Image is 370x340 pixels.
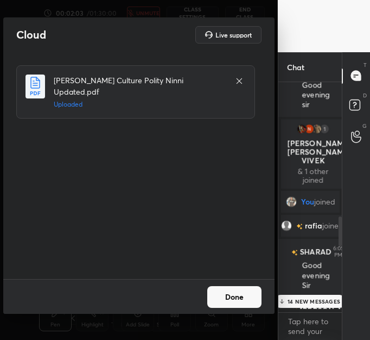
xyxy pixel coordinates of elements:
[302,80,334,110] div: Good evening sir
[54,75,224,97] h4: [PERSON_NAME] Culture Polity Ninni Updated.pdf
[291,308,298,314] img: no-rating-badge.077c3623.svg
[363,91,367,100] p: D
[362,122,367,130] p: G
[291,250,298,256] img: no-rating-badge.077c3623.svg
[311,123,322,134] img: a1af7d779f854d3294dd429845c3ba20.jpg
[281,220,292,231] img: default.png
[288,298,340,305] p: 14 NEW MESSAGES
[288,139,339,165] p: [PERSON_NAME], [PERSON_NAME], VIVEK
[319,123,330,134] div: 1
[314,197,335,206] span: joined
[288,167,339,184] p: & 1 other joined
[298,246,331,257] h6: SHARAD
[285,196,296,207] img: 9cd1eca5dd504a079fc002e1a6cbad3b.None
[215,32,252,38] h5: Live support
[363,61,367,69] p: T
[304,123,315,134] img: 397433ea585c41468eb5786f041732b9.jpg
[278,82,342,309] div: grid
[322,221,343,230] span: joined
[333,245,344,258] div: 6:05 PM
[16,28,46,42] h2: Cloud
[278,53,313,82] p: Chat
[207,286,261,308] button: Done
[305,221,322,230] span: rafia
[302,261,334,291] div: Good evening Sir
[54,100,224,109] h5: Uploaded
[301,197,314,206] span: You
[296,123,307,134] img: b449d3975a674fa8ba0fc7846e0f1c22.jpg
[296,224,303,230] img: no-rating-badge.077c3623.svg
